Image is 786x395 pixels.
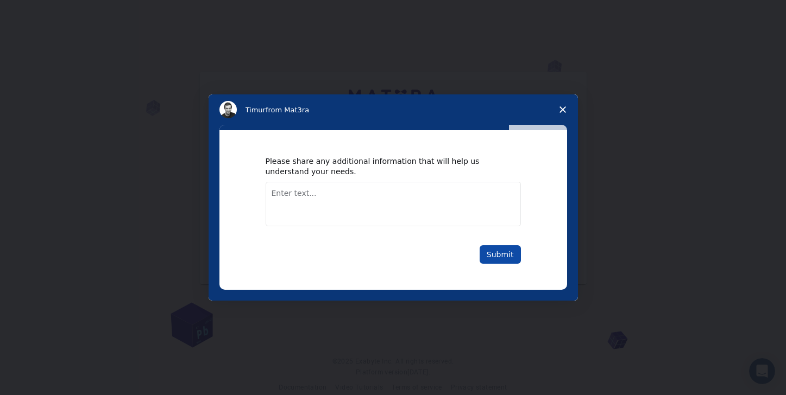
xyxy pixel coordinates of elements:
span: Close survey [548,94,578,125]
textarea: Enter text... [266,182,521,226]
div: Please share any additional information that will help us understand your needs. [266,156,505,176]
button: Submit [480,245,521,264]
span: from Mat3ra [266,106,309,114]
img: Profile image for Timur [219,101,237,118]
span: Support [23,8,62,17]
span: Timur [246,106,266,114]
